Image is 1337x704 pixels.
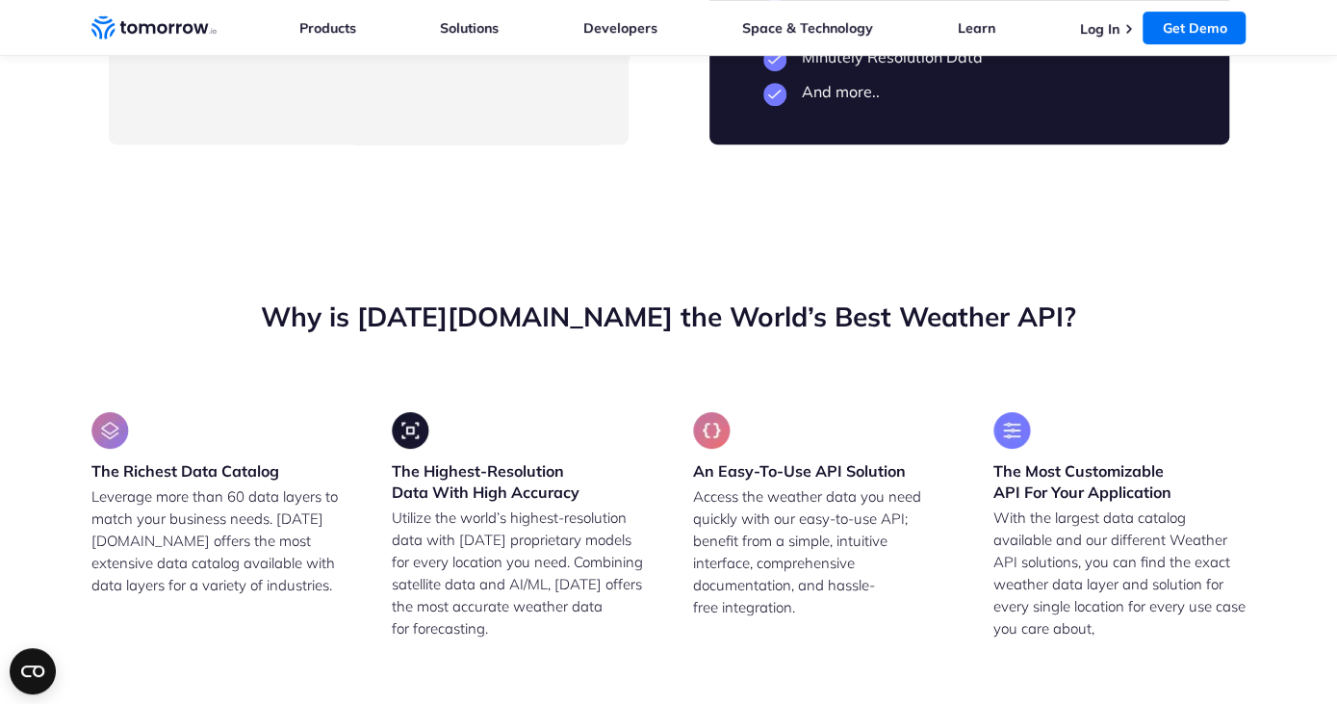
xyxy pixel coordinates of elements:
[91,299,1247,335] h2: Why is [DATE][DOMAIN_NAME] the World’s Best Weather API?
[299,19,356,37] a: Products
[693,485,946,618] p: Access the weather data you need quickly with our easy-to-use API; benefit from a simple, intuiti...
[742,19,873,37] a: Space & Technology
[91,13,217,42] a: Home link
[958,19,995,37] a: Learn
[763,47,1175,66] li: Minutely Resolution Data
[440,19,499,37] a: Solutions
[763,82,1175,101] li: And more..
[1143,12,1246,44] a: Get Demo
[993,460,1247,503] h3: The Most Customizable API For Your Application
[91,485,345,596] p: Leverage more than 60 data layers to match your business needs. [DATE][DOMAIN_NAME] offers the mo...
[993,507,1247,639] p: With the largest data catalog available and our different Weather API solutions, you can find the...
[1079,20,1118,38] a: Log In
[583,19,657,37] a: Developers
[10,648,56,694] button: Open CMP widget
[392,460,645,503] h3: The Highest-Resolution Data With High Accuracy
[693,460,906,482] h3: An Easy-To-Use API Solution
[392,507,645,684] p: Utilize the world’s highest-resolution data with [DATE] proprietary models for every location you...
[91,460,279,482] h3: The Richest Data Catalog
